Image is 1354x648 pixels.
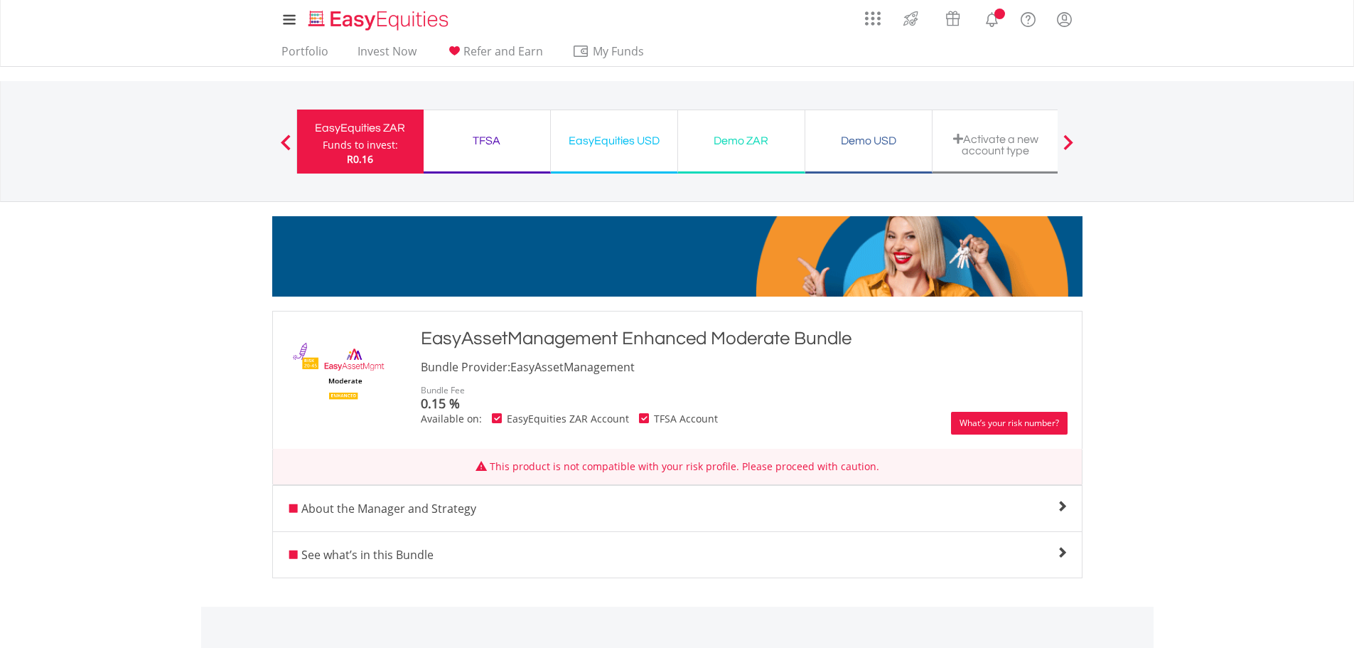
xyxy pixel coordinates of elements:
a: What’s your risk number? [951,412,1068,435]
a: AppsGrid [856,4,890,26]
span: Bundle Fee [421,384,465,396]
h4: EasyAssetManagement [421,358,1068,376]
span: Refer and Earn [463,43,543,59]
span: EasyEquities ZAR Account [507,412,629,425]
span: My Funds [572,42,665,60]
a: Invest Now [352,44,422,66]
a: Notifications [974,4,1010,32]
img: EMPBundle_EModerate.png [290,340,397,406]
img: vouchers-v2.svg [941,7,965,30]
span: TFSA Account [654,412,718,425]
a: My Profile [1046,4,1082,35]
span: Bundle Provider: [421,359,510,375]
div: EasyEquities ZAR [306,118,415,138]
a: Portfolio [276,44,334,66]
img: EasyEquities_Logo.png [306,9,454,32]
img: EasyMortage Promotion Banner [272,216,1082,297]
img: thrive-v2.svg [899,7,923,30]
span: About the Manager and Strategy [301,501,476,516]
div: Funds to invest: [323,138,398,152]
div: EasyAssetManagement Enhanced Moderate Bundle [421,326,1068,351]
div: Activate a new account type [941,133,1051,156]
a: FAQ's and Support [1010,4,1046,32]
a: Home page [303,4,454,32]
img: grid-menu-icon.svg [865,11,881,26]
a: Vouchers [932,4,974,30]
span: R0.16 [347,152,373,166]
span: 0.15 % [421,395,460,412]
div: TFSA [432,131,542,151]
a: Refer and Earn [440,44,549,66]
span: This product is not compatible with your risk profile. Please proceed with caution. [490,460,879,473]
span: See what’s in this Bundle [301,547,434,563]
div: Demo ZAR [687,131,796,151]
div: Demo USD [814,131,923,151]
span: Available on: [421,412,482,425]
div: EasyEquities USD [559,131,669,151]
